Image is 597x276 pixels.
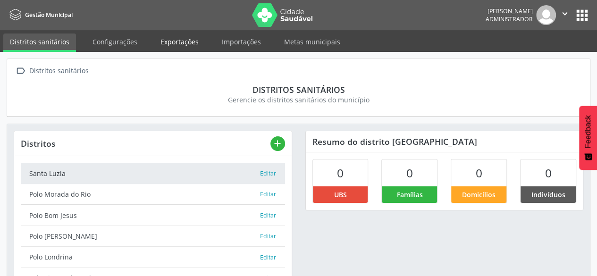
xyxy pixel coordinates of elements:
div: [PERSON_NAME] [486,7,533,15]
div: Polo [PERSON_NAME] [29,231,260,241]
button: Editar [260,253,277,262]
a: Exportações [154,33,205,50]
img: img [536,5,556,25]
span: Domicílios [462,190,496,200]
button: Editar [260,190,277,199]
button:  [556,5,574,25]
div: Distritos sanitários [20,84,577,95]
div: Distritos sanitários [27,64,90,78]
i:  [14,64,27,78]
div: Polo Londrina [29,252,260,262]
a: Polo Londrina Editar [21,247,285,268]
span: Administrador [486,15,533,23]
i: add [272,138,283,149]
button: add [270,136,285,151]
button: Editar [260,232,277,241]
div: Santa Luzia [29,168,260,178]
div: Gerencie os distritos sanitários do município [20,95,577,105]
span: Indivíduos [531,190,565,200]
a: Polo Morada do Rio Editar [21,184,285,205]
span: 0 [545,165,552,181]
span: 0 [406,165,413,181]
a: Distritos sanitários [3,33,76,52]
a: Gestão Municipal [7,7,73,23]
span: Feedback [584,115,592,148]
button: Feedback - Mostrar pesquisa [579,106,597,170]
button: Editar [260,211,277,220]
button: apps [574,7,590,24]
i:  [560,8,570,19]
a:  Distritos sanitários [14,64,90,78]
a: Importações [215,33,268,50]
div: Polo Bom Jesus [29,210,260,220]
span: 0 [337,165,344,181]
button: Editar [260,169,277,178]
span: 0 [476,165,482,181]
a: Santa Luzia Editar [21,163,285,184]
div: Distritos [21,138,270,149]
span: Famílias [396,190,422,200]
a: Metas municipais [277,33,347,50]
div: Polo Morada do Rio [29,189,260,199]
span: UBS [334,190,346,200]
span: Gestão Municipal [25,11,73,19]
div: Resumo do distrito [GEOGRAPHIC_DATA] [306,131,583,152]
a: Polo Bom Jesus Editar [21,205,285,226]
a: Configurações [86,33,144,50]
a: Polo [PERSON_NAME] Editar [21,226,285,247]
